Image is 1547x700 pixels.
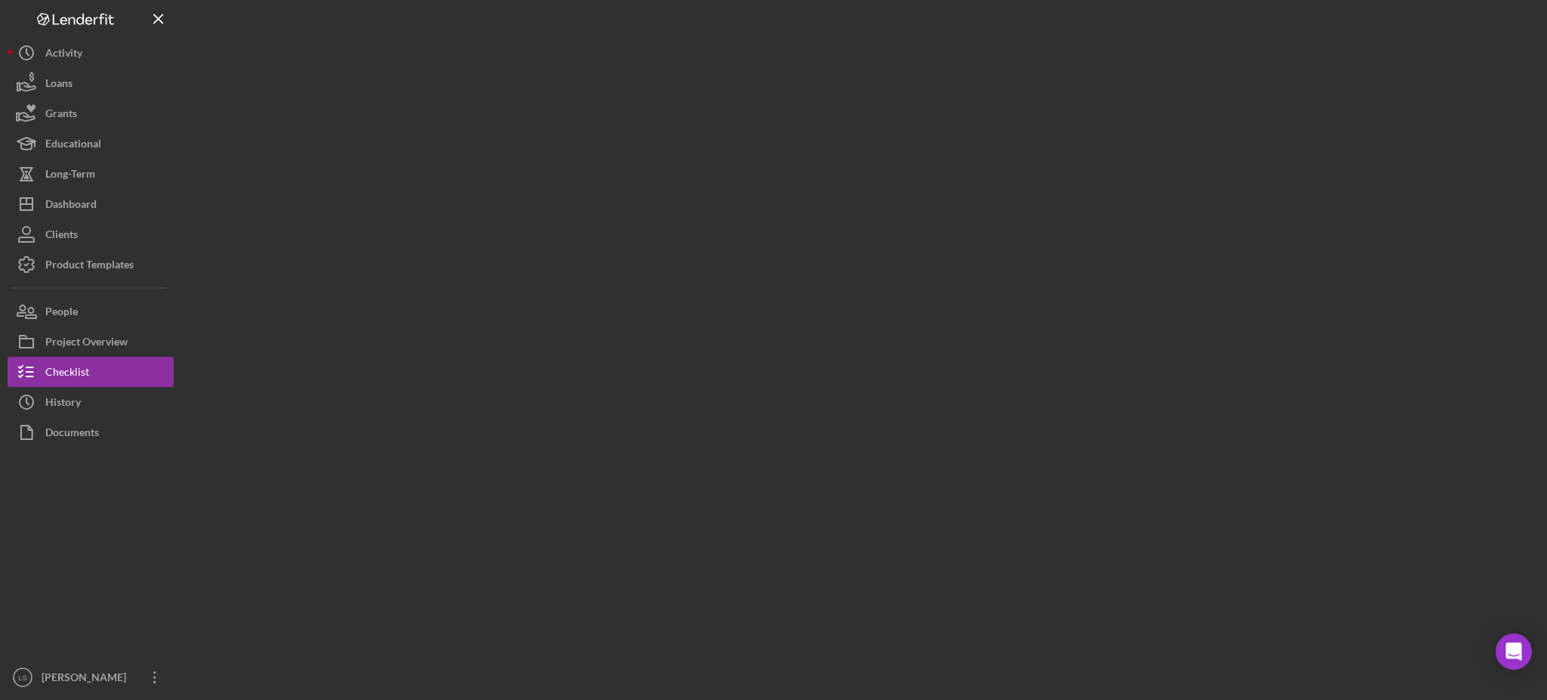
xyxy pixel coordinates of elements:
div: History [45,387,81,421]
text: LS [18,674,27,682]
div: People [45,296,78,330]
button: Loans [8,68,174,98]
button: Educational [8,129,174,159]
div: Dashboard [45,189,97,223]
button: People [8,296,174,327]
div: Project Overview [45,327,128,361]
button: Dashboard [8,189,174,219]
button: Product Templates [8,249,174,280]
div: Clients [45,219,78,253]
button: Clients [8,219,174,249]
button: Documents [8,417,174,448]
div: Loans [45,68,73,102]
button: Long-Term [8,159,174,189]
div: Product Templates [45,249,134,283]
button: Grants [8,98,174,129]
div: [PERSON_NAME] [38,662,136,696]
div: Documents [45,417,99,451]
button: Activity [8,38,174,68]
div: Open Intercom Messenger [1496,633,1532,670]
div: Checklist [45,357,89,391]
button: History [8,387,174,417]
button: Checklist [8,357,174,387]
div: Long-Term [45,159,95,193]
button: LS[PERSON_NAME] [8,662,174,692]
button: Project Overview [8,327,174,357]
div: Educational [45,129,101,163]
div: Grants [45,98,77,132]
div: Activity [45,38,82,72]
